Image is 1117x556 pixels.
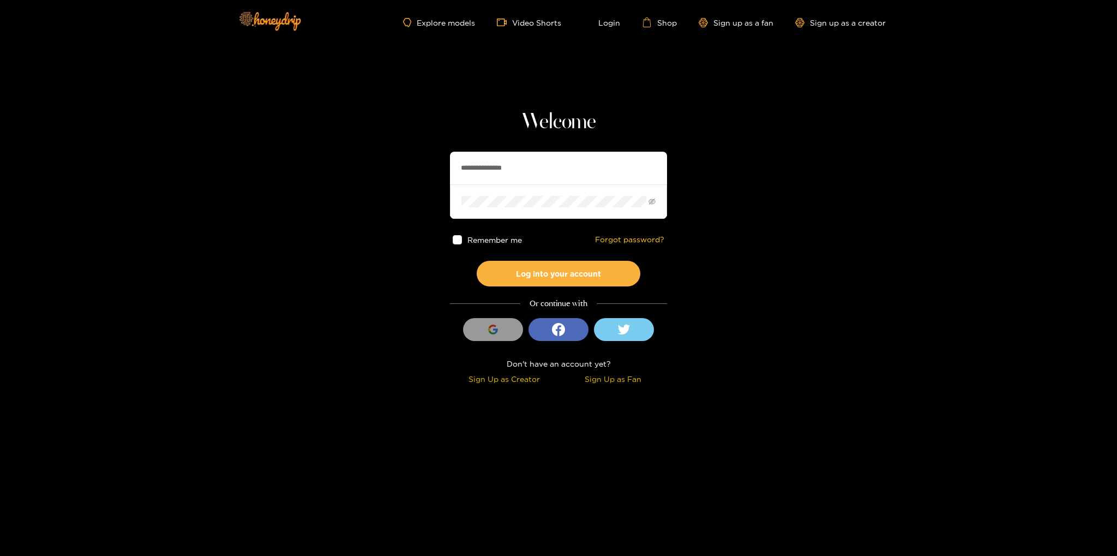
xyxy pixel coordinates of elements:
a: Video Shorts [497,17,561,27]
a: Sign up as a fan [699,18,773,27]
a: Forgot password? [595,235,664,244]
div: Sign Up as Fan [561,373,664,385]
h1: Welcome [450,109,667,135]
span: eye-invisible [648,198,656,205]
a: Login [583,17,620,27]
button: Log into your account [477,261,640,286]
a: Sign up as a creator [795,18,886,27]
div: Don't have an account yet? [450,357,667,370]
div: Sign Up as Creator [453,373,556,385]
a: Explore models [403,18,475,27]
div: Or continue with [450,297,667,310]
span: Remember me [467,236,522,244]
a: Shop [642,17,677,27]
span: video-camera [497,17,512,27]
